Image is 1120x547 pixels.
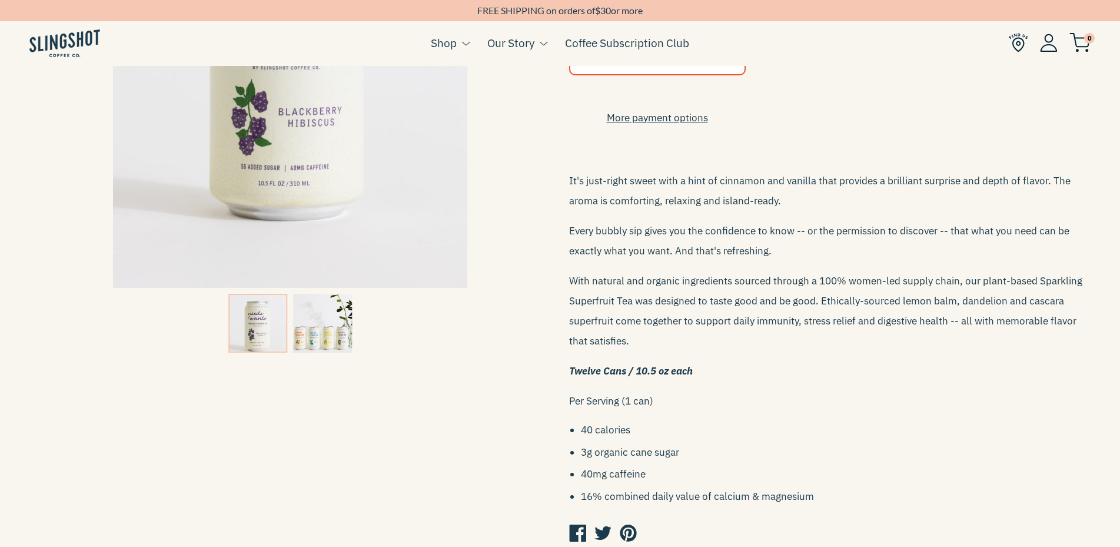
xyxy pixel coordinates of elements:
img: cart [1069,33,1091,52]
img: Account [1040,34,1058,52]
span: Per Serving (1 can) [569,394,653,407]
a: More payment options [569,110,746,126]
a: Shop [431,34,457,52]
span: $ [595,5,600,16]
span: Every bubbly sip gives you the confidence to know -- or the permission to discover -- that what y... [569,224,1069,257]
span: 40mg caffeine [581,468,646,480]
img: Find Us [1009,33,1028,52]
span: 3g organic cane sugar [581,446,679,459]
a: 0 [1069,36,1091,50]
span: It's just-right sweet with a hint of cinnamon and vanilla that provides a brilliant surprise and ... [569,174,1071,207]
em: Twelve Cans / 10.5 oz each [569,364,693,377]
a: Coffee Subscription Club [565,34,689,52]
span: 0 [1084,33,1095,44]
button: Add to Cart [569,45,746,75]
a: Our Story [487,34,534,52]
span: 16% combined daily value of calcium & magnesium [581,490,814,503]
span: 30 [600,5,611,16]
span: With natural and organic ingredients sourced through a 100% women-led supply chain, our plant-bas... [569,274,1082,347]
span: 40 calories [581,423,630,436]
